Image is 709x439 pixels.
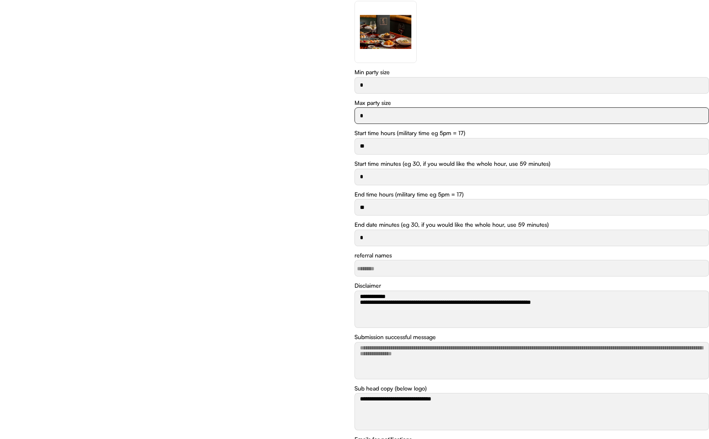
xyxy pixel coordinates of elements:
[354,68,390,76] div: Min party size
[354,333,436,341] div: Submission successful message
[354,281,381,290] div: Disclaimer
[354,251,392,260] div: referral names
[354,384,427,393] div: Sub head copy (below logo)
[354,190,464,199] div: End time hours (military time eg 5pm = 17)
[354,160,550,168] div: Start time minutes (eg 30, if you would like the whole hour, use 59 minutes)
[354,221,549,229] div: End date minutes (eg 30, if you would like the whole hour, use 59 minutes)
[354,129,465,137] div: Start time hours (military time eg 5pm = 17)
[354,99,391,107] div: Max party size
